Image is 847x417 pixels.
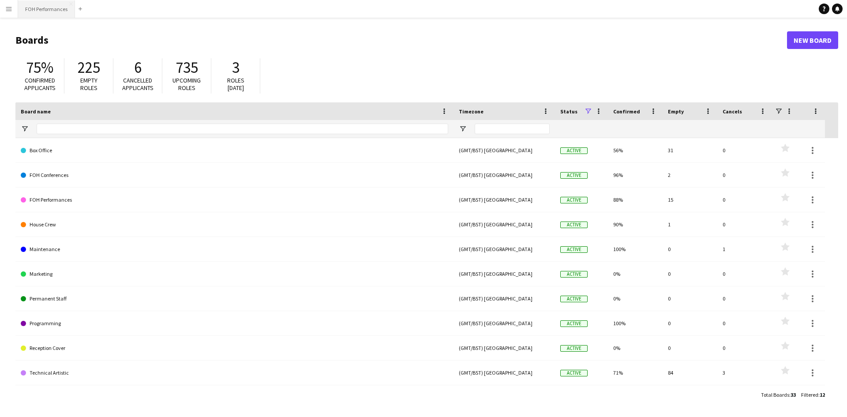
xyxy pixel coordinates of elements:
[663,262,717,286] div: 0
[459,108,483,115] span: Timezone
[801,391,818,398] span: Filtered
[608,138,663,162] div: 56%
[21,188,448,212] a: FOH Performances
[21,108,51,115] span: Board name
[176,58,198,77] span: 735
[717,212,772,237] div: 0
[608,385,663,409] div: 59%
[21,163,448,188] a: FOH Conferences
[453,336,555,360] div: (GMT/BST) [GEOGRAPHIC_DATA]
[717,311,772,335] div: 0
[37,124,448,134] input: Board name Filter Input
[453,138,555,162] div: (GMT/BST) [GEOGRAPHIC_DATA]
[787,31,838,49] a: New Board
[560,147,588,154] span: Active
[560,197,588,203] span: Active
[475,124,550,134] input: Timezone Filter Input
[21,385,448,410] a: Technical Corporate
[717,163,772,187] div: 0
[560,246,588,253] span: Active
[453,188,555,212] div: (GMT/BST) [GEOGRAPHIC_DATA]
[560,108,577,115] span: Status
[717,237,772,261] div: 1
[21,237,448,262] a: Maintenance
[663,336,717,360] div: 0
[453,163,555,187] div: (GMT/BST) [GEOGRAPHIC_DATA]
[717,188,772,212] div: 0
[723,108,742,115] span: Cancels
[21,262,448,286] a: Marketing
[18,0,75,18] button: FOH Performances
[453,262,555,286] div: (GMT/BST) [GEOGRAPHIC_DATA]
[717,262,772,286] div: 0
[172,76,201,92] span: Upcoming roles
[608,163,663,187] div: 96%
[78,58,100,77] span: 225
[663,361,717,385] div: 84
[453,361,555,385] div: (GMT/BST) [GEOGRAPHIC_DATA]
[663,286,717,311] div: 0
[21,138,448,163] a: Box Office
[134,58,142,77] span: 6
[21,212,448,237] a: House Crew
[560,370,588,376] span: Active
[663,138,717,162] div: 31
[608,262,663,286] div: 0%
[15,34,787,47] h1: Boards
[122,76,154,92] span: Cancelled applicants
[608,286,663,311] div: 0%
[560,172,588,179] span: Active
[21,286,448,311] a: Permanent Staff
[608,212,663,237] div: 90%
[717,361,772,385] div: 3
[668,108,684,115] span: Empty
[560,271,588,278] span: Active
[459,125,467,133] button: Open Filter Menu
[21,311,448,336] a: Programming
[453,237,555,261] div: (GMT/BST) [GEOGRAPHIC_DATA]
[717,286,772,311] div: 0
[663,385,717,409] div: 92
[453,212,555,237] div: (GMT/BST) [GEOGRAPHIC_DATA]
[663,163,717,187] div: 2
[560,296,588,302] span: Active
[717,336,772,360] div: 0
[453,385,555,409] div: (GMT/BST) [GEOGRAPHIC_DATA]
[608,336,663,360] div: 0%
[608,361,663,385] div: 71%
[453,311,555,335] div: (GMT/BST) [GEOGRAPHIC_DATA]
[613,108,640,115] span: Confirmed
[24,76,56,92] span: Confirmed applicants
[761,391,789,398] span: Total Boards
[761,386,796,403] div: :
[663,212,717,237] div: 1
[21,361,448,385] a: Technical Artistic
[717,138,772,162] div: 0
[717,385,772,409] div: 2
[663,237,717,261] div: 0
[801,386,825,403] div: :
[453,286,555,311] div: (GMT/BST) [GEOGRAPHIC_DATA]
[227,76,244,92] span: Roles [DATE]
[21,336,448,361] a: Reception Cover
[80,76,97,92] span: Empty roles
[232,58,240,77] span: 3
[560,320,588,327] span: Active
[608,311,663,335] div: 100%
[560,345,588,352] span: Active
[663,311,717,335] div: 0
[791,391,796,398] span: 33
[26,58,53,77] span: 75%
[560,222,588,228] span: Active
[663,188,717,212] div: 15
[608,188,663,212] div: 88%
[21,125,29,133] button: Open Filter Menu
[820,391,825,398] span: 12
[608,237,663,261] div: 100%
